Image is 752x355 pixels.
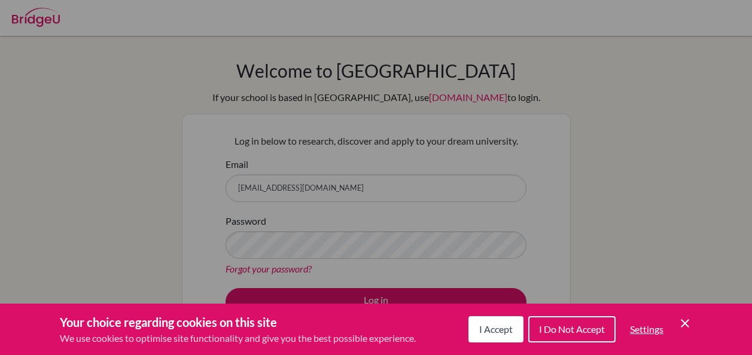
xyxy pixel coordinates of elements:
[620,317,673,341] button: Settings
[539,323,605,335] span: I Do Not Accept
[678,316,692,330] button: Save and close
[468,316,523,342] button: I Accept
[630,323,663,335] span: Settings
[60,313,416,331] h3: Your choice regarding cookies on this site
[528,316,616,342] button: I Do Not Accept
[479,323,513,335] span: I Accept
[60,331,416,345] p: We use cookies to optimise site functionality and give you the best possible experience.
